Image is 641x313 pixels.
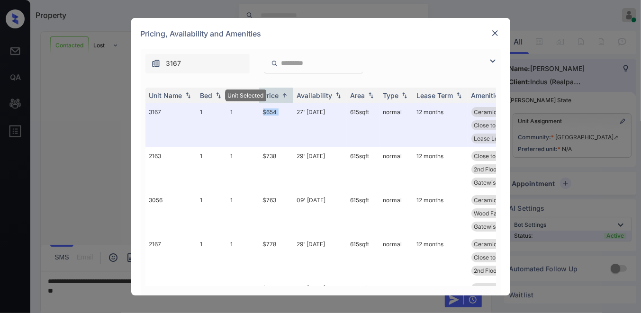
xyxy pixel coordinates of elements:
td: 3056 [145,191,197,235]
span: Ceramic Tile Ba... [474,285,522,292]
span: Gatewise [474,179,499,186]
td: 615 sqft [347,147,379,191]
td: 1 [227,147,259,191]
td: 12 months [413,235,468,279]
img: sorting [334,92,343,98]
td: 1 [227,191,259,235]
div: Bath [231,91,245,99]
img: icon-zuma [151,59,161,68]
td: 615 sqft [347,191,379,235]
td: 29' [DATE] [293,147,347,191]
span: Ceramic Tile Ba... [474,241,522,248]
span: Ceramic Tile Ki... [474,197,520,204]
div: Pricing, Availability and Amenities [131,18,510,49]
img: icon-zuma [487,55,498,67]
td: 1 [197,103,227,147]
td: 12 months [413,103,468,147]
span: Wood Faux Blind... [474,210,523,217]
td: 12 months [413,191,468,235]
span: Close to [PERSON_NAME]... [474,254,548,261]
td: 12 months [413,147,468,191]
img: sorting [400,92,409,98]
img: icon-zuma [271,59,278,68]
td: 1 [227,235,259,279]
td: $778 [259,235,293,279]
td: 2167 [145,235,197,279]
div: Bed [200,91,213,99]
div: Area [351,91,365,99]
td: 615 sqft [347,235,379,279]
div: Lease Term [417,91,453,99]
td: 615 sqft [347,103,379,147]
td: 1 [197,191,227,235]
img: close [490,28,500,38]
span: 2nd Floor [474,267,499,274]
td: 2163 [145,147,197,191]
img: sorting [454,92,464,98]
span: 3167 [166,58,181,69]
div: Availability [297,91,333,99]
div: Amenities [471,91,503,99]
td: 3167 [145,103,197,147]
td: 09' [DATE] [293,191,347,235]
span: Close to [PERSON_NAME]... [474,152,548,160]
td: 29' [DATE] [293,235,347,279]
td: normal [379,235,413,279]
td: $763 [259,191,293,235]
td: normal [379,103,413,147]
img: sorting [183,92,193,98]
span: Close to Playgr... [474,122,519,129]
td: 27' [DATE] [293,103,347,147]
img: sorting [214,92,223,98]
span: Gatewise [474,223,499,230]
span: 2nd Floor [474,166,499,173]
img: sorting [366,92,376,98]
img: sorting [246,92,255,98]
div: Type [383,91,399,99]
td: 1 [227,103,259,147]
td: $738 [259,147,293,191]
td: normal [379,191,413,235]
td: 1 [197,147,227,191]
td: $654 [259,103,293,147]
div: Price [263,91,279,99]
span: Ceramic Tile Ki... [474,108,520,116]
td: normal [379,147,413,191]
div: Unit Name [149,91,182,99]
span: Lease Lock [474,135,505,142]
td: 1 [197,235,227,279]
img: sorting [280,92,289,99]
